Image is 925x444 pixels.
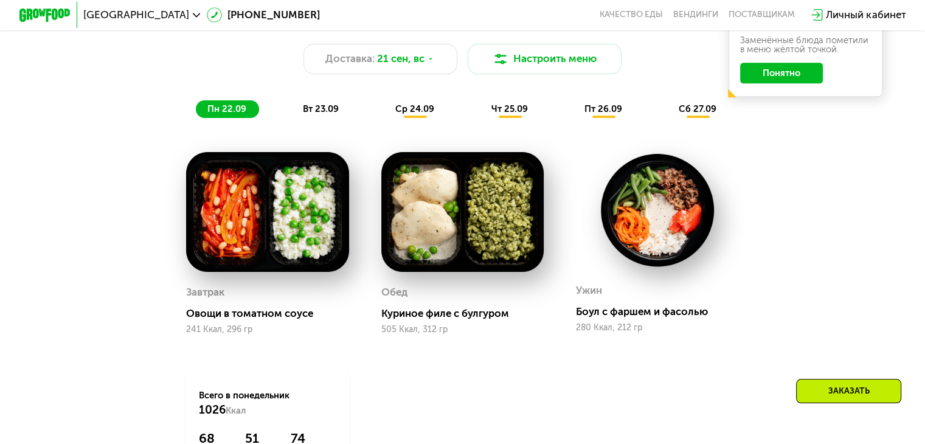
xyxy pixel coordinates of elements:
[576,305,749,318] div: Боул с фаршем и фасолью
[377,51,424,66] span: 21 сен, вс
[395,103,434,114] span: ср 24.09
[381,283,407,302] div: Обед
[226,405,246,416] span: Ккал
[673,10,718,20] a: Вендинги
[381,307,554,320] div: Куриное филе с булгуром
[740,36,871,54] div: Заменённые блюда пометили в меню жёлтой точкой.
[729,10,795,20] div: поставщикам
[381,325,544,335] div: 505 Ккал, 312 гр
[186,325,349,335] div: 241 Ккал, 296 гр
[186,307,359,320] div: Овощи в томатном соусе
[303,103,339,114] span: вт 23.09
[199,403,226,417] span: 1026
[576,323,739,333] div: 280 Ккал, 212 гр
[679,103,716,114] span: сб 27.09
[199,389,336,417] div: Всего в понедельник
[584,103,622,114] span: пт 26.09
[83,10,189,20] span: [GEOGRAPHIC_DATA]
[207,103,246,114] span: пн 22.09
[826,7,906,23] div: Личный кабинет
[186,283,224,302] div: Завтрак
[796,379,901,403] div: Заказать
[600,10,663,20] a: Качество еды
[576,281,602,300] div: Ужин
[207,7,320,23] a: [PHONE_NUMBER]
[468,44,622,75] button: Настроить меню
[740,63,823,83] button: Понятно
[491,103,527,114] span: чт 25.09
[325,51,375,66] span: Доставка:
